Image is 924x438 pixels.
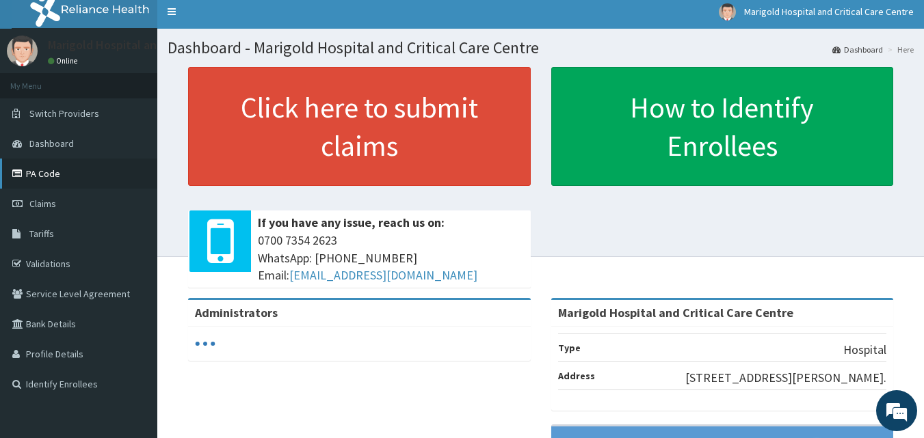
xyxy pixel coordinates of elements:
[744,5,914,18] span: Marigold Hospital and Critical Care Centre
[558,342,581,354] b: Type
[48,39,270,51] p: Marigold Hospital and Critical Care Centre
[29,228,54,240] span: Tariffs
[195,305,278,320] b: Administrators
[558,370,595,382] b: Address
[29,137,74,150] span: Dashboard
[258,232,524,284] span: 0700 7354 2623 WhatsApp: [PHONE_NUMBER] Email:
[843,341,886,359] p: Hospital
[685,369,886,387] p: [STREET_ADDRESS][PERSON_NAME].
[719,3,736,20] img: User Image
[7,36,38,66] img: User Image
[29,197,56,210] span: Claims
[289,267,477,283] a: [EMAIL_ADDRESS][DOMAIN_NAME]
[168,39,914,57] h1: Dashboard - Marigold Hospital and Critical Care Centre
[558,305,793,320] strong: Marigold Hospital and Critical Care Centre
[195,333,215,354] svg: audio-loading
[832,44,883,55] a: Dashboard
[884,44,914,55] li: Here
[551,67,894,186] a: How to Identify Enrollees
[188,67,531,186] a: Click here to submit claims
[48,56,81,66] a: Online
[29,107,99,120] span: Switch Providers
[258,215,445,230] b: If you have any issue, reach us on:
